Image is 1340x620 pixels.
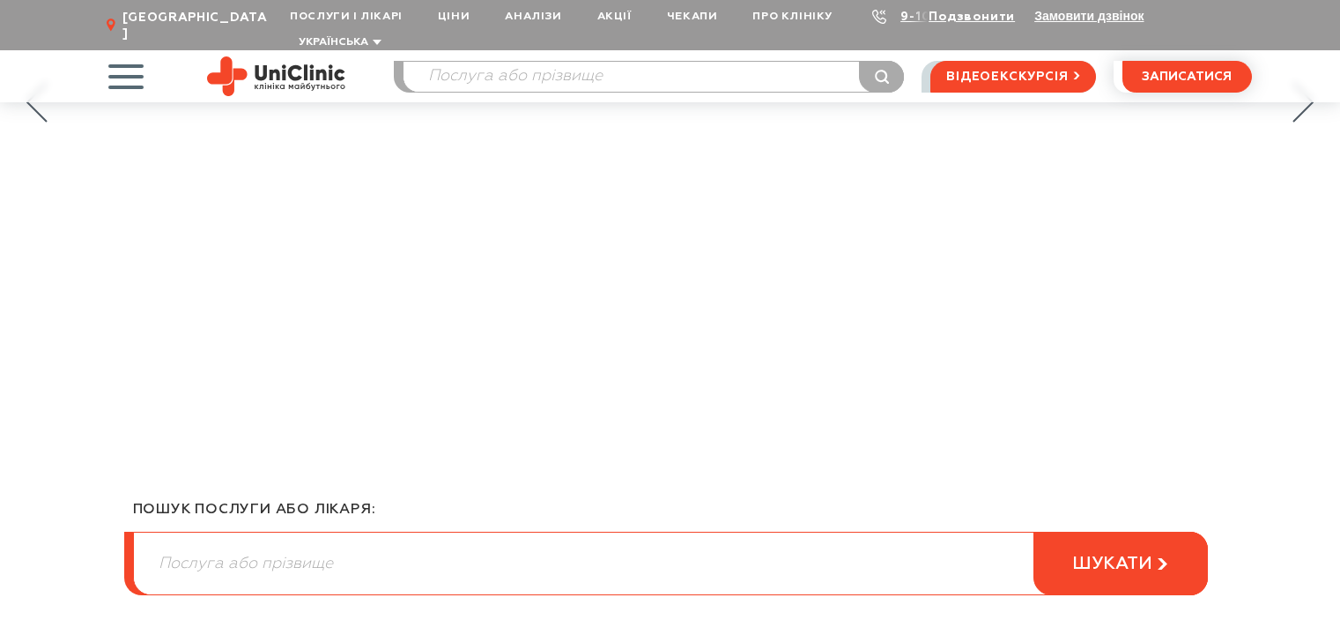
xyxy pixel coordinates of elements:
span: записатися [1142,71,1232,83]
button: Замовити дзвінок [1034,9,1144,23]
input: Послуга або прізвище [134,533,1207,594]
span: Українська [299,37,368,48]
a: Подзвонити [929,11,1015,23]
span: шукати [1072,553,1152,575]
a: відеоекскурсія [930,61,1095,93]
span: відеоекскурсія [946,62,1068,92]
a: 9-103 [900,11,939,23]
button: Українська [294,36,381,49]
span: [GEOGRAPHIC_DATA] [122,10,272,41]
div: пошук послуги або лікаря: [133,501,1208,532]
button: записатися [1122,61,1252,93]
button: шукати [1033,532,1208,595]
input: Послуга або прізвище [403,62,904,92]
img: Uniclinic [207,56,345,96]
